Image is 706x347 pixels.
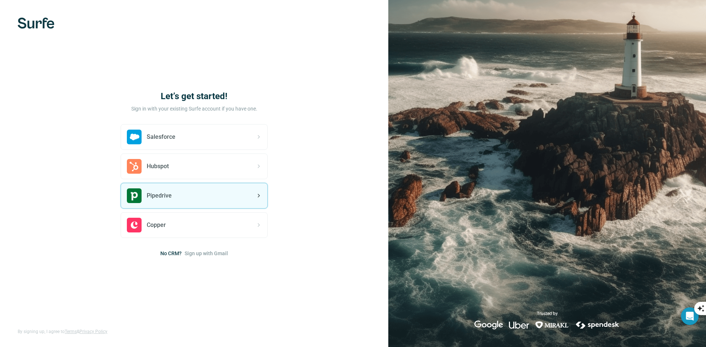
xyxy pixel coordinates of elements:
div: Open Intercom Messenger [681,307,699,325]
span: No CRM? [160,250,182,257]
p: Trusted by [537,310,558,317]
img: spendesk's logo [575,321,620,329]
button: Sign up with Gmail [185,250,228,257]
img: google's logo [474,321,503,329]
img: uber's logo [509,321,529,329]
img: mirakl's logo [535,321,569,329]
img: copper's logo [127,218,142,232]
img: pipedrive's logo [127,188,142,203]
a: Privacy Policy [79,329,107,334]
img: salesforce's logo [127,130,142,144]
span: By signing up, I agree to & [18,328,107,335]
a: Terms [65,329,77,334]
img: Surfe's logo [18,18,54,29]
span: Copper [147,221,166,229]
span: Hubspot [147,162,169,171]
p: Sign in with your existing Surfe account if you have one. [131,105,257,112]
span: Pipedrive [147,191,172,200]
img: hubspot's logo [127,159,142,174]
span: Salesforce [147,133,175,141]
h1: Let’s get started! [121,90,268,102]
